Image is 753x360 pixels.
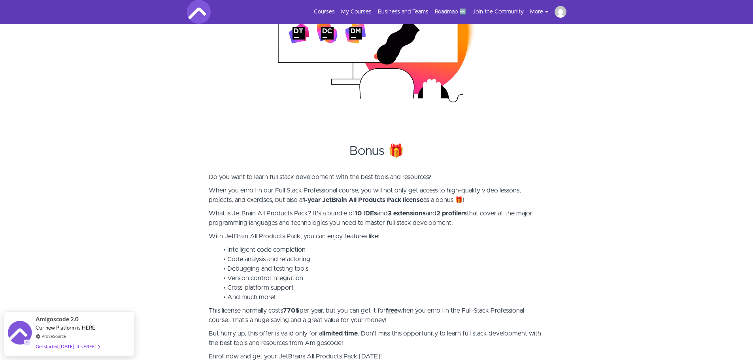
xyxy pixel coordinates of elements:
span: Our new Platform is HERE [36,324,95,331]
span: Bonus 🎁 [349,145,404,158]
li: Version control integration [218,273,545,283]
span: Amigoscode 2.0 [36,315,79,324]
a: ProveSource [42,333,66,339]
a: Business and Teams [378,8,428,16]
a: Join the Community [472,8,524,16]
a: Roadmap 🆕 [435,8,466,16]
a: My Courses [341,8,372,16]
strong: 3 extensions [388,210,426,217]
li: Debugging and testing tools [218,264,545,273]
strong: 1-year JetBrain All Products Pack license [302,197,423,203]
li: Cross-platform support [218,283,545,292]
p: What is JetBrain All Products Pack? It’s a bundle of and and that cover all the major programming... [209,209,545,228]
img: wls3000123@gmail.com [555,6,566,18]
strong: 10 IDEs [355,210,377,217]
strong: limited time [322,330,358,337]
img: provesource social proof notification image [8,321,32,347]
strong: 770$ [283,307,300,314]
div: Get started [DATE]. It's FREE [36,342,100,351]
p: With JetBrain All Products Pack, you can enjoy features like: [209,232,545,241]
a: Courses [314,8,335,16]
li: Intelligent code completion [218,245,545,254]
button: More [530,8,555,16]
p: This license normally costs per year, but you can get it for when you enroll in the Full-Stack Pr... [209,306,545,325]
li: Code analysis and refactoring [218,254,545,264]
li: And much more! [218,292,545,302]
span: Do you want to learn full stack development with the best tools and resources? [209,174,432,180]
strong: 2 profilers [436,210,467,217]
p: When you enroll in our Full Stack Professional course, you will not only get access to high-quali... [209,186,545,205]
u: free [386,307,398,314]
p: But hurry up, this offer is valid only for a . Don’t miss this opportunity to learn full stack de... [209,329,545,348]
